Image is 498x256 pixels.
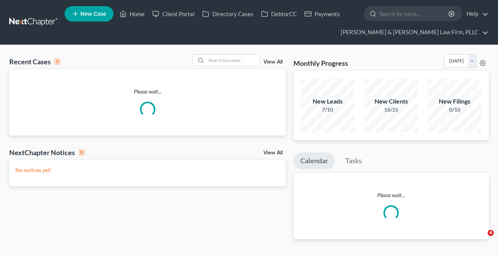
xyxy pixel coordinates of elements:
div: 7/10 [301,106,355,114]
div: 16/25 [364,106,418,114]
div: New Clients [364,97,418,106]
input: Search by name... [206,55,260,66]
a: Tasks [338,152,369,169]
div: New Filings [428,97,481,106]
iframe: Intercom live chat [472,230,490,248]
a: Client Portal [148,7,198,21]
a: Home [116,7,148,21]
a: View All [263,150,283,156]
p: No notices yet! [15,166,280,174]
a: View All [263,59,283,65]
div: New Leads [301,97,355,106]
a: Directory Cases [198,7,257,21]
p: Please wait... [9,88,286,95]
div: Recent Cases [9,57,61,66]
div: 0/10 [428,106,481,114]
div: 0 [78,149,85,156]
div: 0 [54,58,61,65]
div: NextChapter Notices [9,148,85,157]
a: DebtorCC [257,7,301,21]
a: Help [463,7,488,21]
a: Payments [301,7,344,21]
span: 4 [488,230,494,236]
input: Search by name... [379,7,450,21]
p: Please wait... [293,191,489,199]
a: [PERSON_NAME] & [PERSON_NAME] Law Firm, PLLC [337,25,488,39]
span: New Case [80,11,106,17]
a: Calendar [293,152,335,169]
h3: Monthly Progress [293,59,348,68]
